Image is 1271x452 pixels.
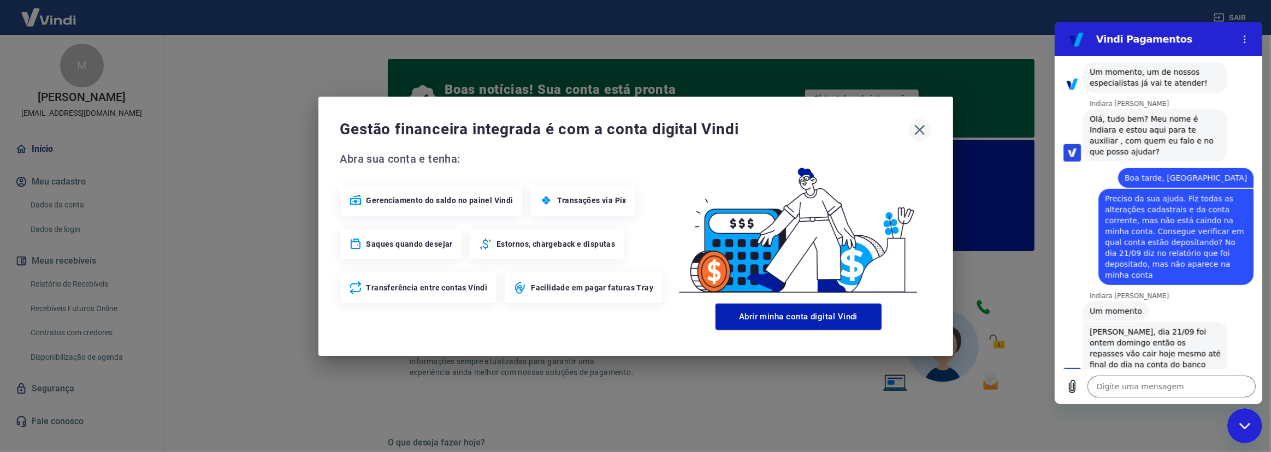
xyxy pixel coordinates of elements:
[557,195,626,206] span: Transações via Pix
[496,239,615,249] span: Estornos, chargeback e disputas
[340,150,666,168] span: Abra sua conta e tenha:
[716,304,882,330] button: Abrir minha conta digital Vindi
[1227,408,1262,443] iframe: Botão para abrir a janela de mensagens, conversa em andamento
[1055,22,1262,404] iframe: Janela de mensagens
[366,282,488,293] span: Transferência entre contas Vindi
[531,282,653,293] span: Facilidade em pagar faturas Tray
[340,118,908,140] span: Gestão financeira integrada é com a conta digital Vindi
[366,195,513,206] span: Gerenciamento do saldo no painel Vindi
[366,239,453,249] span: Saques quando desejar
[666,150,931,299] img: Good Billing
